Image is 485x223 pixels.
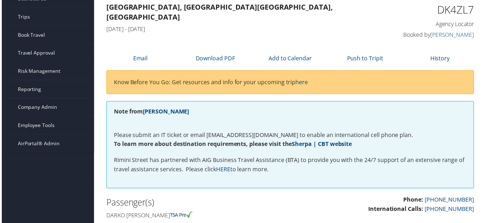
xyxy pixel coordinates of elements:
[426,206,475,214] a: [PHONE_NUMBER]
[431,55,451,62] a: History
[16,81,40,98] span: Reporting
[142,108,189,116] a: [PERSON_NAME]
[16,99,56,117] span: Company Admin
[113,78,468,87] p: Know Before You Go: Get resources and info for your upcoming trip
[105,213,285,221] h4: Darko [PERSON_NAME]
[216,166,230,174] a: HERE
[16,117,53,135] span: Employee Tools
[113,108,189,116] strong: Note from
[391,20,476,28] h4: Agency Locator
[105,198,285,210] h2: Passenger(s)
[292,141,352,148] a: Sherpa | CBT website
[105,25,380,33] h4: [DATE] - [DATE]
[113,141,352,148] strong: To learn more about destination requirements, please visit the
[369,206,424,214] strong: International Calls:
[16,62,59,80] span: Risk Management
[16,26,44,44] span: Book Travel
[426,197,475,205] a: [PHONE_NUMBER]
[269,55,312,62] a: Add to Calendar
[195,55,235,62] a: Download PDF
[296,78,308,86] a: here
[404,197,424,205] strong: Phone:
[113,157,468,175] p: Rimini Street has partnered with AIG Business Travel Assistance (BTA) to provide you with the 24/...
[169,213,192,219] img: tsa-precheck.png
[347,55,384,62] a: Push to Tripit
[105,2,333,22] strong: [GEOGRAPHIC_DATA], [GEOGRAPHIC_DATA] [GEOGRAPHIC_DATA], [GEOGRAPHIC_DATA]
[16,8,28,26] span: Trips
[431,31,475,39] a: [PERSON_NAME]
[132,55,147,62] a: Email
[391,2,476,17] h1: DK4ZL7
[16,44,54,62] span: Travel Approval
[391,31,476,39] h4: Booked by
[16,135,58,153] span: AirPortal® Admin
[113,122,468,149] p: Please submit an IT ticket or email [EMAIL_ADDRESS][DOMAIN_NAME] to enable an international cell ...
